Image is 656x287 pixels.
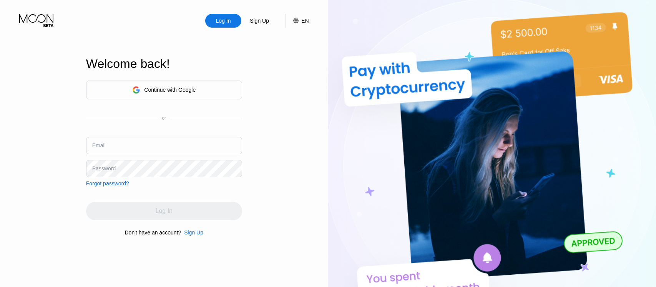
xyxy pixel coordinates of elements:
[205,14,241,28] div: Log In
[184,229,203,236] div: Sign Up
[86,57,242,71] div: Welcome back!
[86,81,242,99] div: Continue with Google
[162,115,166,121] div: or
[92,142,106,148] div: Email
[92,165,116,172] div: Password
[144,87,196,93] div: Continue with Google
[285,14,309,28] div: EN
[125,229,181,236] div: Don't have an account?
[86,180,129,186] div: Forgot password?
[215,17,232,25] div: Log In
[241,14,277,28] div: Sign Up
[249,17,270,25] div: Sign Up
[181,229,203,236] div: Sign Up
[301,18,309,24] div: EN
